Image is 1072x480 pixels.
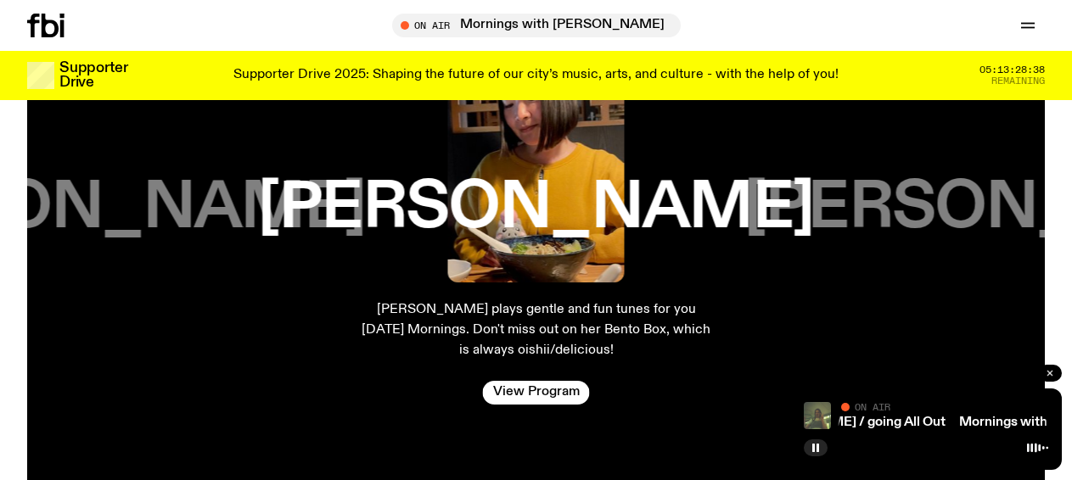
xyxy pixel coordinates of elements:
[392,14,681,37] button: On AirMornings with [PERSON_NAME] / going All Out
[483,381,590,405] a: View Program
[59,61,127,90] h3: Supporter Drive
[991,76,1045,86] span: Remaining
[360,299,713,360] p: [PERSON_NAME] plays gentle and fun tunes for you [DATE] Mornings. Don't miss out on her Bento Box...
[855,401,890,412] span: On Air
[804,402,831,429] img: Jim Kretschmer in a really cute outfit with cute braids, standing on a train holding up a peace s...
[653,416,946,429] a: Mornings with [PERSON_NAME] / going All Out
[233,68,839,83] p: Supporter Drive 2025: Shaping the future of our city’s music, arts, and culture - with the help o...
[258,176,814,241] h3: [PERSON_NAME]
[979,65,1045,75] span: 05:13:28:38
